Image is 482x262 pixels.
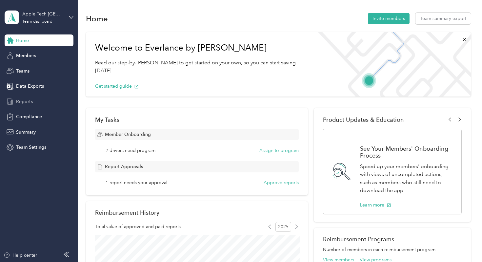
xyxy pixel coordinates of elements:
[259,147,299,154] button: Assign to program
[4,252,37,259] button: Help center
[323,246,462,253] p: Number of members in each reimbursement program.
[22,11,63,17] div: Apple Tech [GEOGRAPHIC_DATA]
[95,43,303,53] h1: Welcome to Everlance by [PERSON_NAME]
[415,13,471,24] button: Team summary export
[95,223,181,230] span: Total value of approved and paid reports
[106,147,155,154] span: 2 drivers need program
[360,145,454,159] h1: See Your Members' Onboarding Process
[360,202,391,208] button: Learn more
[86,15,108,22] h1: Home
[16,129,36,136] span: Summary
[445,225,482,262] iframe: Everlance-gr Chat Button Frame
[275,222,291,232] span: 2025
[105,131,151,138] span: Member Onboarding
[16,144,46,151] span: Team Settings
[368,13,410,24] button: Invite members
[264,179,299,186] button: Approve reports
[106,179,167,186] span: 1 report needs your approval
[16,68,30,75] span: Teams
[95,209,159,216] h2: Reimbursement History
[22,20,52,24] div: Team dashboard
[16,83,44,90] span: Data Exports
[95,59,303,75] p: Read our step-by-[PERSON_NAME] to get started on your own, so you can start saving [DATE].
[323,236,462,243] h2: Reimbursement Programs
[95,83,139,90] button: Get started guide
[360,163,454,195] p: Speed up your members' onboarding with views of uncompleted actions, such as members who still ne...
[95,116,299,123] div: My Tasks
[16,37,29,44] span: Home
[16,98,33,105] span: Reports
[16,113,42,120] span: Compliance
[323,116,404,123] span: Product Updates & Education
[16,52,36,59] span: Members
[312,32,471,97] img: Welcome to everlance
[105,163,143,170] span: Report Approvals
